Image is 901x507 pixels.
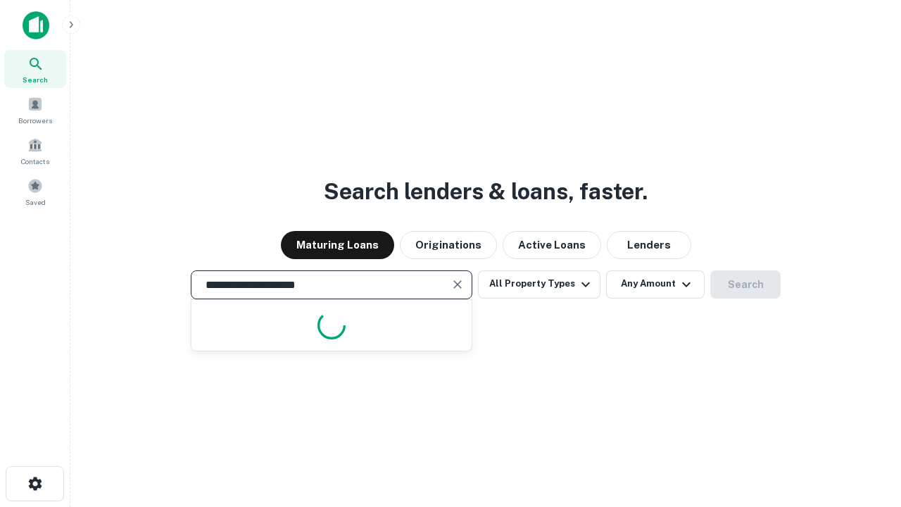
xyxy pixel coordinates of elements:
[23,11,49,39] img: capitalize-icon.png
[324,175,648,208] h3: Search lenders & loans, faster.
[4,173,66,211] a: Saved
[831,394,901,462] iframe: Chat Widget
[18,115,52,126] span: Borrowers
[23,74,48,85] span: Search
[4,50,66,88] a: Search
[478,270,600,299] button: All Property Types
[607,231,691,259] button: Lenders
[21,156,49,167] span: Contacts
[4,91,66,129] a: Borrowers
[606,270,705,299] button: Any Amount
[281,231,394,259] button: Maturing Loans
[400,231,497,259] button: Originations
[4,132,66,170] a: Contacts
[503,231,601,259] button: Active Loans
[25,196,46,208] span: Saved
[448,275,467,294] button: Clear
